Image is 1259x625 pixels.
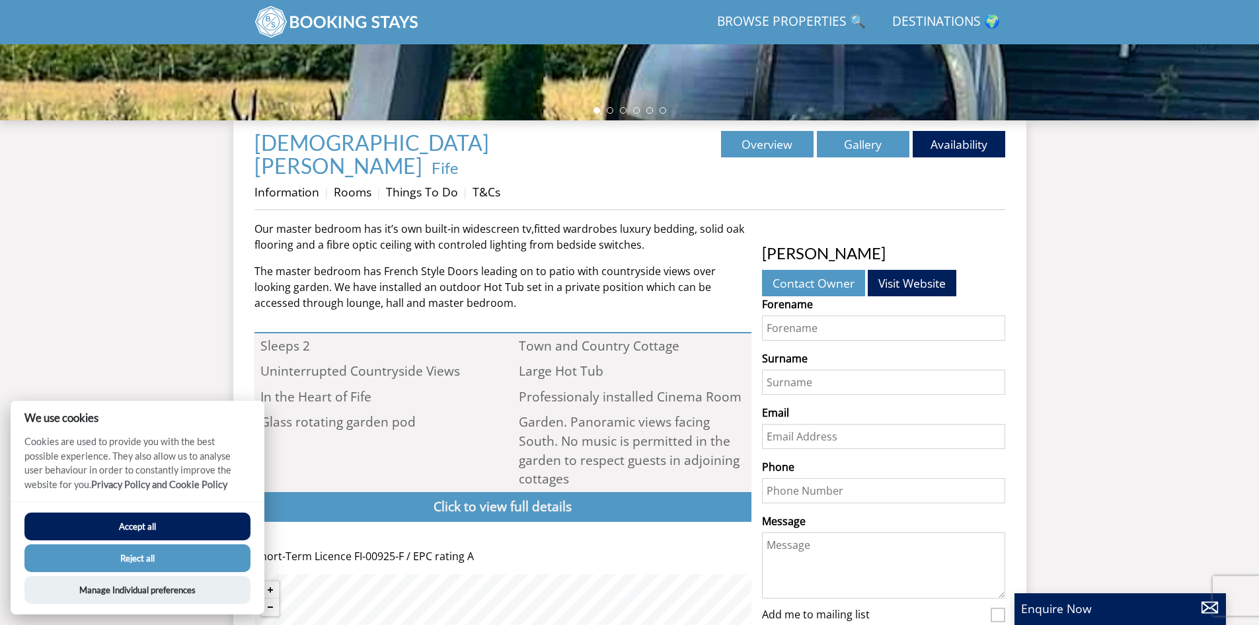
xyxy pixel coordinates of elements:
[721,131,814,157] a: Overview
[262,581,279,599] button: Zoom in
[887,7,1005,37] a: Destinations 🌍
[254,221,751,253] p: Our master bedroom has it’s own built-in widescreen tv,fitted wardrobes luxury bedding, solid oak...
[432,158,459,177] a: Fife
[11,411,264,424] h2: We use cookies
[254,130,489,179] a: [DEMOGRAPHIC_DATA] [PERSON_NAME]
[513,384,751,409] li: Professionaly installed Cinema Room
[254,333,493,358] li: Sleeps 2
[762,270,865,296] a: Contact Owner
[254,492,751,522] a: Click to view full details
[762,370,1005,395] input: Surname
[762,296,1005,312] label: Forename
[762,351,1005,366] label: Surname
[24,544,250,572] button: Reject all
[254,409,493,492] li: Glass rotating garden pod
[254,5,420,38] img: BookingStays
[868,270,956,296] a: Visit Website
[426,158,459,177] span: -
[386,184,458,200] a: Things To Do
[254,184,319,200] a: Information
[513,333,751,358] li: Town and Country Cottage
[262,599,279,616] button: Zoom out
[24,513,250,540] button: Accept all
[817,131,909,157] a: Gallery
[473,184,500,200] a: T&Cs
[762,405,1005,421] label: Email
[913,131,1005,157] a: Availability
[712,7,871,37] a: Browse Properties 🔍
[334,184,371,200] a: Rooms
[1021,600,1219,617] p: Enquire Now
[24,576,250,604] button: Manage Individual preferences
[254,543,751,564] div: Short-Term Licence FI-00925-F / EPC rating A
[762,424,1005,449] input: Email Address
[762,608,985,623] label: Add me to mailing list
[91,479,227,490] a: Privacy Policy and Cookie Policy
[254,358,493,384] li: Uninterrupted Countryside Views
[254,384,493,409] li: In the Heart of Fife
[11,435,264,501] p: Cookies are used to provide you with the best possible experience. They also allow us to analyse ...
[762,478,1005,503] input: Phone Number
[513,358,751,384] li: Large Hot Tub
[762,245,1005,262] h3: [PERSON_NAME]
[762,459,1005,475] label: Phone
[513,409,751,492] li: Garden. Panoramic views facing South. No music is permitted in the garden to respect guests in ad...
[762,315,1005,341] input: Forename
[762,513,1005,529] label: Message
[254,263,751,311] p: The master bedroom has French Style Doors leading on to patio with countryside views over looking...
